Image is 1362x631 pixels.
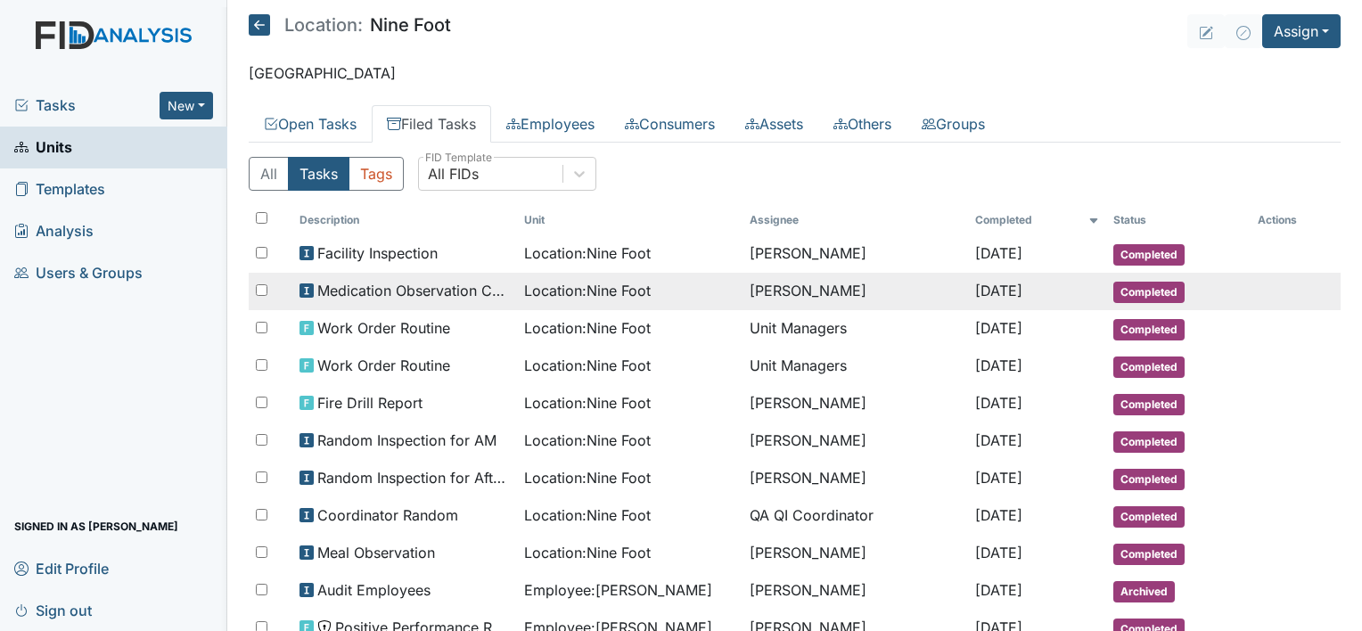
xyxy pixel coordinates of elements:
[14,94,160,116] a: Tasks
[524,317,651,339] span: Location : Nine Foot
[1113,469,1185,490] span: Completed
[1113,506,1185,528] span: Completed
[743,497,968,535] td: QA QI Coordinator
[743,422,968,460] td: [PERSON_NAME]
[743,385,968,422] td: [PERSON_NAME]
[524,430,651,451] span: Location : Nine Foot
[14,134,72,161] span: Units
[249,14,451,36] h5: Nine Foot
[249,62,1341,84] p: [GEOGRAPHIC_DATA]
[1251,205,1340,235] th: Actions
[975,544,1022,561] span: [DATE]
[730,105,818,143] a: Assets
[743,572,968,610] td: [PERSON_NAME]
[975,506,1022,524] span: [DATE]
[491,105,610,143] a: Employees
[975,356,1022,374] span: [DATE]
[743,205,968,235] th: Assignee
[14,596,92,624] span: Sign out
[317,467,511,488] span: Random Inspection for Afternoon
[975,244,1022,262] span: [DATE]
[968,205,1106,235] th: Toggle SortBy
[743,310,968,348] td: Unit Managers
[317,430,496,451] span: Random Inspection for AM
[524,542,651,563] span: Location : Nine Foot
[975,469,1022,487] span: [DATE]
[249,105,372,143] a: Open Tasks
[14,554,109,582] span: Edit Profile
[1113,319,1185,340] span: Completed
[517,205,743,235] th: Toggle SortBy
[975,319,1022,337] span: [DATE]
[249,157,289,191] button: All
[743,460,968,497] td: [PERSON_NAME]
[1113,581,1175,602] span: Archived
[14,512,178,540] span: Signed in as [PERSON_NAME]
[975,581,1022,599] span: [DATE]
[317,392,423,414] span: Fire Drill Report
[317,579,431,601] span: Audit Employees
[288,157,349,191] button: Tasks
[317,542,435,563] span: Meal Observation
[14,176,105,203] span: Templates
[524,280,651,301] span: Location : Nine Foot
[317,280,511,301] span: Medication Observation Checklist
[1113,544,1185,565] span: Completed
[14,259,143,287] span: Users & Groups
[1262,14,1341,48] button: Assign
[743,348,968,385] td: Unit Managers
[249,157,404,191] div: Type filter
[1106,205,1251,235] th: Toggle SortBy
[14,217,94,245] span: Analysis
[428,163,479,184] div: All FIDs
[292,205,518,235] th: Toggle SortBy
[975,394,1022,412] span: [DATE]
[160,92,213,119] button: New
[524,504,651,526] span: Location : Nine Foot
[743,273,968,310] td: [PERSON_NAME]
[524,242,651,264] span: Location : Nine Foot
[1113,394,1185,415] span: Completed
[317,242,438,264] span: Facility Inspection
[1113,431,1185,453] span: Completed
[524,467,651,488] span: Location : Nine Foot
[907,105,1000,143] a: Groups
[284,16,363,34] span: Location:
[317,355,450,376] span: Work Order Routine
[743,235,968,273] td: [PERSON_NAME]
[317,317,450,339] span: Work Order Routine
[349,157,404,191] button: Tags
[743,535,968,572] td: [PERSON_NAME]
[975,282,1022,299] span: [DATE]
[524,355,651,376] span: Location : Nine Foot
[1113,244,1185,266] span: Completed
[317,504,458,526] span: Coordinator Random
[524,579,712,601] span: Employee : [PERSON_NAME]
[524,392,651,414] span: Location : Nine Foot
[975,431,1022,449] span: [DATE]
[256,212,267,224] input: Toggle All Rows Selected
[1113,282,1185,303] span: Completed
[372,105,491,143] a: Filed Tasks
[818,105,907,143] a: Others
[1113,356,1185,378] span: Completed
[610,105,730,143] a: Consumers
